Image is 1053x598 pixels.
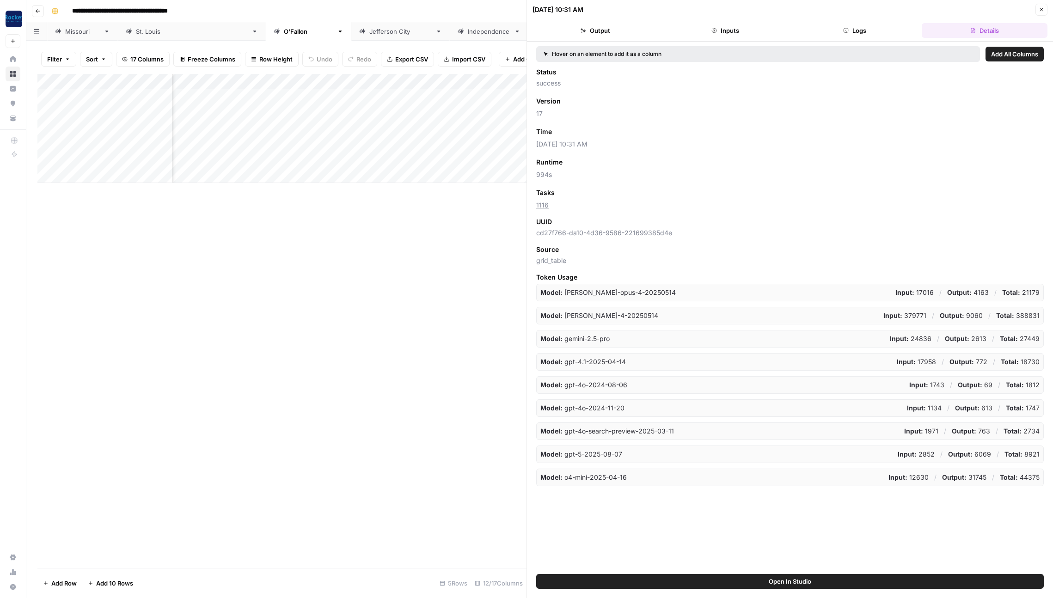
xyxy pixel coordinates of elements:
span: Status [536,67,557,77]
span: Freeze Columns [188,55,235,64]
p: / [932,311,934,320]
p: / [996,427,998,436]
button: Freeze Columns [173,52,241,67]
strong: Total: [1001,358,1019,366]
strong: Model: [540,450,563,458]
p: gemini-2.5-pro [540,334,610,343]
button: Logs [792,23,918,38]
strong: Output: [945,335,969,342]
button: Undo [302,52,338,67]
p: gpt-5-2025-08-07 [540,450,622,459]
a: Usage [6,565,20,580]
p: 1134 [907,403,942,413]
a: Home [6,52,20,67]
strong: Input: [890,335,909,342]
p: 27449 [1000,334,1040,343]
div: 12/17 Columns [471,576,526,591]
p: / [993,357,995,366]
strong: Input: [888,473,907,481]
p: 1743 [909,380,944,390]
p: 763 [952,427,990,436]
p: 44375 [1000,473,1040,482]
strong: Model: [540,381,563,389]
button: Redo [342,52,377,67]
strong: Input: [904,427,923,435]
span: Redo [356,55,371,64]
button: Export CSV [381,52,434,67]
p: / [998,403,1000,413]
button: Row Height [245,52,299,67]
p: 4163 [947,288,989,297]
strong: Model: [540,358,563,366]
strong: Output: [940,311,964,319]
strong: Input: [907,404,926,412]
strong: Total: [1006,381,1024,389]
button: Add 10 Rows [82,576,139,591]
button: Open In Studio [536,574,1044,589]
span: 17 [536,109,1044,118]
a: [PERSON_NAME] [266,22,351,41]
span: [DATE] 10:31 AM [536,140,1044,149]
span: Export CSV [395,55,428,64]
div: [PERSON_NAME] [284,27,333,36]
p: claude-opus-4-20250514 [540,288,676,297]
span: success [536,79,1044,88]
p: claude-sonnet-4-20250514 [540,311,658,320]
div: [GEOGRAPHIC_DATA][PERSON_NAME] [136,27,248,36]
strong: Output: [942,473,967,481]
strong: Input: [897,358,916,366]
a: Settings [6,550,20,565]
a: [GEOGRAPHIC_DATA][PERSON_NAME] [118,22,266,41]
div: [GEOGRAPHIC_DATA] [369,27,432,36]
strong: Output: [948,450,973,458]
p: 6069 [948,450,991,459]
p: 24836 [890,334,931,343]
strong: Total: [1006,404,1024,412]
div: Hover on an element to add it as a column [544,50,817,58]
p: gpt-4o-2024-08-06 [540,380,627,390]
strong: Model: [540,427,563,435]
strong: Input: [895,288,914,296]
strong: Model: [540,404,563,412]
a: Your Data [6,111,20,126]
button: Workspace: Rocket Pilots [6,7,20,31]
strong: Model: [540,473,563,481]
span: Open In Studio [769,577,811,586]
span: Undo [317,55,332,64]
span: Version [536,97,561,106]
p: / [940,450,943,459]
img: Rocket Pilots Logo [6,11,22,27]
p: / [937,334,939,343]
strong: Output: [958,381,982,389]
span: Tasks [536,188,555,197]
strong: Total: [996,311,1014,319]
div: 5 Rows [436,576,471,591]
p: 1812 [1006,380,1040,390]
span: Source [536,245,559,254]
button: Filter [41,52,76,67]
p: 2734 [1004,427,1040,436]
span: Add All Columns [991,49,1038,59]
strong: Model: [540,288,563,296]
button: Help + Support [6,580,20,594]
p: / [994,288,997,297]
p: 613 [955,403,992,413]
p: gpt-4.1-2025-04-14 [540,357,626,366]
a: [US_STATE] [47,22,118,41]
p: 21179 [1002,288,1040,297]
strong: Output: [952,427,976,435]
div: Independence [468,27,510,36]
span: Import CSV [452,55,485,64]
p: 772 [949,357,987,366]
strong: Input: [883,311,902,319]
p: / [942,357,944,366]
span: Sort [86,55,98,64]
p: o4-mini-2025-04-16 [540,473,627,482]
a: 1116 [536,201,549,209]
strong: Total: [1004,450,1022,458]
span: Add Column [513,55,549,64]
p: 2852 [898,450,935,459]
p: 8921 [1004,450,1040,459]
p: / [992,334,994,343]
span: UUID [536,217,552,226]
